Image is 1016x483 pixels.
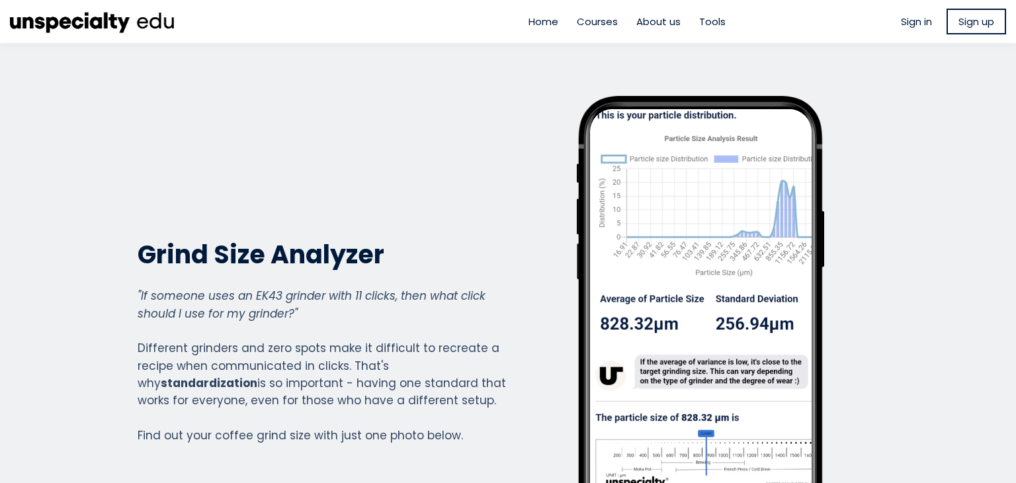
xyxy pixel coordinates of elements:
a: Sign up [947,9,1006,34]
strong: standardization [161,375,257,391]
a: About us [636,14,681,29]
a: Courses [577,14,618,29]
a: Tools [699,14,726,29]
span: Sign up [958,14,994,29]
h2: Grind Size Analyzer [138,238,507,271]
a: Sign in [901,14,932,29]
a: Home [529,14,558,29]
div: Different grinders and zero spots make it difficult to recreate a recipe when communicated in cli... [138,287,507,444]
em: "If someone uses an EK43 grinder with 11 clicks, then what click should I use for my grinder?" [138,288,486,321]
img: ec8cb47d53a36d742fcbd71bcb90b6e6.png [10,7,175,36]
